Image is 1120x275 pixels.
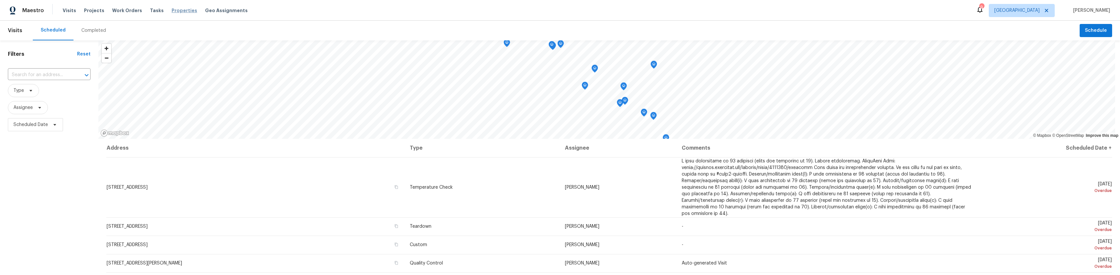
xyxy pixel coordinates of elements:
span: [DATE] [984,239,1112,251]
span: Tasks [150,8,164,13]
span: [STREET_ADDRESS][PERSON_NAME] [107,261,182,265]
span: Auto-generated Visit [682,261,727,265]
div: Map marker [663,134,669,144]
span: [PERSON_NAME] [565,243,599,247]
span: [DATE] [984,258,1112,270]
span: - [682,243,683,247]
th: Type [404,139,560,157]
th: Address [106,139,404,157]
div: Overdue [984,245,1112,251]
span: Temperature Check [410,185,453,190]
th: Assignee [560,139,676,157]
div: Scheduled [41,27,66,33]
span: Visits [8,23,22,38]
span: Teardown [410,224,431,229]
div: Overdue [984,263,1112,270]
div: Overdue [984,226,1112,233]
span: Properties [172,7,197,14]
div: Map marker [660,139,666,149]
span: [DATE] [984,182,1112,194]
input: Search for an address... [8,70,72,80]
div: 9 [979,4,984,11]
div: Map marker [591,65,598,75]
button: Zoom in [102,44,111,53]
span: Schedule [1085,27,1107,35]
th: Scheduled Date ↑ [978,139,1112,157]
button: Zoom out [102,53,111,63]
canvas: Map [98,40,1115,139]
button: Copy Address [393,260,399,266]
span: [STREET_ADDRESS] [107,224,148,229]
div: Reset [77,51,91,57]
span: [PERSON_NAME] [565,185,599,190]
span: Geo Assignments [205,7,248,14]
span: Scheduled Date [13,121,48,128]
div: Overdue [984,187,1112,194]
span: Custom [410,243,427,247]
div: Map marker [549,41,555,51]
span: L ipsu dolorsitame co 93 adipisci (elits doe temporinc ut 19). Labore etdoloremag. AliquAeni Admi... [682,159,971,216]
a: Mapbox [1033,133,1051,138]
span: Assignee [13,104,33,111]
span: [STREET_ADDRESS] [107,243,148,247]
span: Projects [84,7,104,14]
span: [DATE] [984,221,1112,233]
span: [PERSON_NAME] [1070,7,1110,14]
span: Work Orders [112,7,142,14]
th: Comments [676,139,978,157]
div: Map marker [620,82,627,93]
div: Map marker [641,109,647,119]
h1: Filters [8,51,77,57]
div: Completed [81,27,106,34]
span: [PERSON_NAME] [565,224,599,229]
span: [PERSON_NAME] [565,261,599,265]
div: Map marker [651,61,657,71]
div: Map marker [557,40,564,50]
span: Quality Control [410,261,443,265]
button: Copy Address [393,223,399,229]
div: Map marker [504,39,510,49]
button: Schedule [1080,24,1112,37]
div: Map marker [622,97,628,107]
button: Open [82,71,91,80]
span: Maestro [22,7,44,14]
span: Visits [63,7,76,14]
span: - [682,224,683,229]
span: [GEOGRAPHIC_DATA] [994,7,1040,14]
div: Map marker [650,112,657,122]
div: Map marker [617,99,623,109]
span: Type [13,87,24,94]
button: Copy Address [393,184,399,190]
div: Map marker [582,82,588,92]
span: [STREET_ADDRESS] [107,185,148,190]
a: OpenStreetMap [1052,133,1084,138]
a: Mapbox homepage [100,129,129,137]
a: Improve this map [1086,133,1118,138]
button: Copy Address [393,242,399,247]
